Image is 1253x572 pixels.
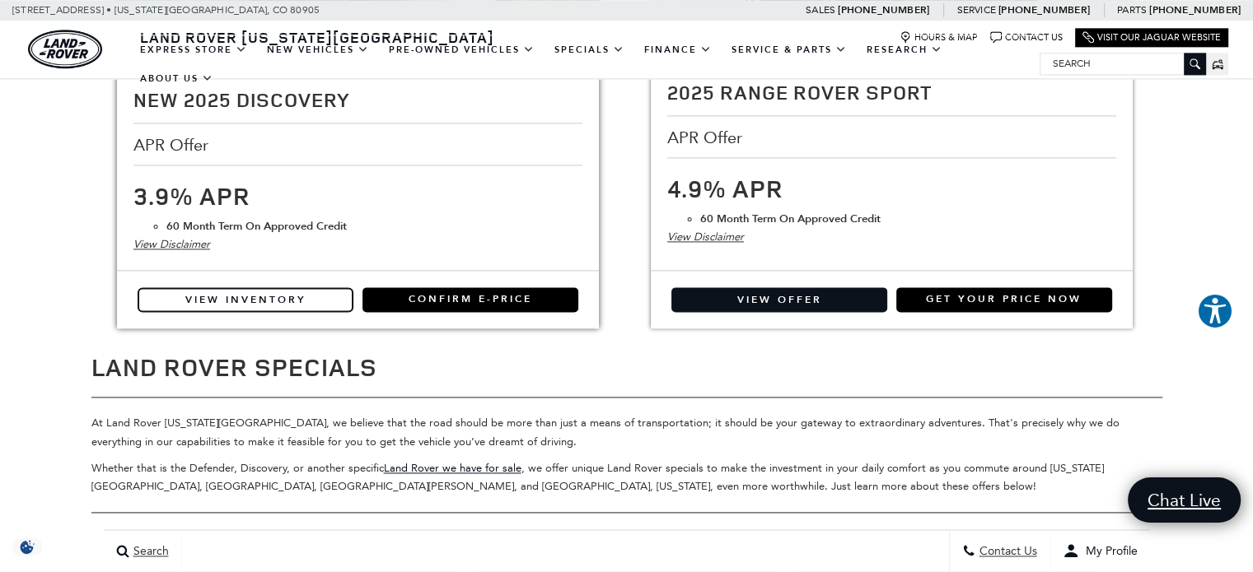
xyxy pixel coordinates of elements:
a: New Vehicles [257,35,379,64]
span: 3.9% APR [133,179,250,212]
a: Specials [545,35,634,64]
span: Chat Live [1139,489,1229,511]
span: 60 Month Term On Approved Credit [166,219,347,234]
a: Contact Us [990,31,1063,44]
section: Click to Open Cookie Consent Modal [8,538,46,556]
a: [PHONE_NUMBER] [1149,3,1241,16]
aside: Accessibility Help Desk [1197,293,1233,333]
span: 4.9% APR [667,171,783,205]
p: Whether that is the Defender, Discovery, or another specific , we offer unique Land Rover special... [91,459,1162,495]
nav: Main Navigation [130,35,1040,93]
a: Finance [634,35,722,64]
h1: Land Rover Specials [91,353,1162,380]
a: EXPRESS STORE [130,35,257,64]
a: Chat Live [1128,477,1241,523]
span: Sales [806,4,835,16]
img: Land Rover [28,30,102,68]
a: Pre-Owned Vehicles [379,35,545,64]
span: 60 Month Term On Approved Credit [700,212,881,226]
span: APR Offer [667,128,746,146]
span: Parts [1117,4,1147,16]
a: Land Rover we have for sale [384,462,521,474]
a: [PHONE_NUMBER] [838,3,929,16]
a: View Offer [671,287,887,312]
img: Opt-Out Icon [8,538,46,556]
a: land-rover [28,30,102,68]
a: Confirm E-Price [362,287,578,312]
button: Open user profile menu [1050,531,1150,572]
h2: 2025 Range Rover Sport [667,81,1116,103]
a: Service & Parts [722,35,857,64]
a: Land Rover [US_STATE][GEOGRAPHIC_DATA] [130,27,504,47]
div: View Disclaimer [667,228,1116,246]
a: About Us [130,64,223,93]
a: [STREET_ADDRESS] • [US_STATE][GEOGRAPHIC_DATA], CO 80905 [12,4,320,16]
span: Service [956,4,995,16]
span: My Profile [1079,545,1138,559]
button: Explore your accessibility options [1197,293,1233,329]
a: Research [857,35,952,64]
span: Search [129,545,169,559]
a: [PHONE_NUMBER] [998,3,1090,16]
a: Visit Our Jaguar Website [1082,31,1221,44]
div: View Disclaimer [133,235,582,253]
span: Contact Us [975,545,1037,559]
a: View Inventory [138,287,353,312]
a: Hours & Map [900,31,978,44]
input: Search [1040,53,1205,73]
a: Get Your Price Now [896,287,1112,312]
h2: New 2025 Discovery [133,89,582,110]
span: APR Offer [133,136,213,154]
p: At Land Rover [US_STATE][GEOGRAPHIC_DATA], we believe that the road should be more than just a me... [91,414,1162,450]
span: Land Rover [US_STATE][GEOGRAPHIC_DATA] [140,27,494,47]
